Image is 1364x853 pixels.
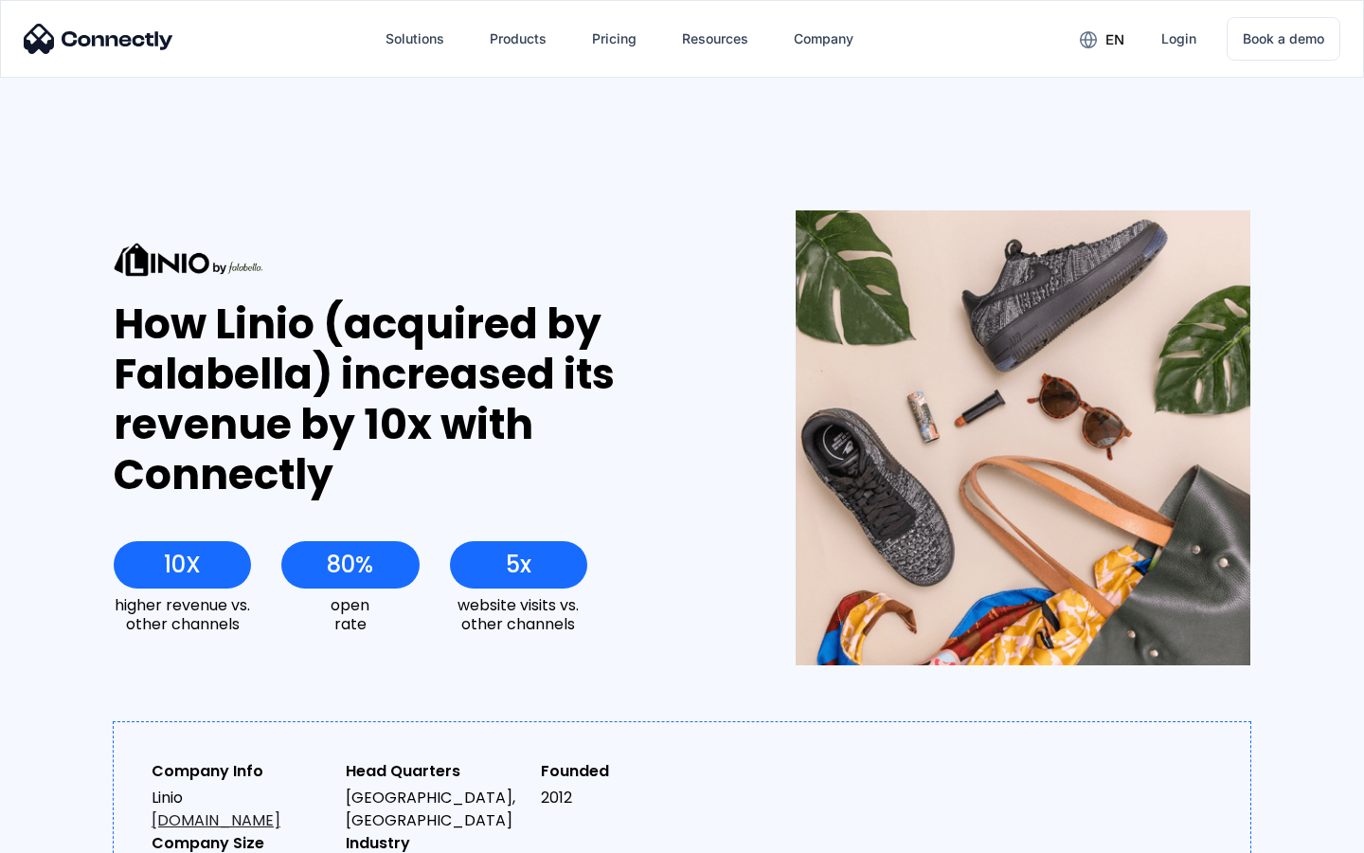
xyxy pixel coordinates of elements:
div: Solutions [370,16,459,62]
div: 80% [327,552,373,578]
ul: Language list [38,820,114,846]
aside: Language selected: English [19,820,114,846]
div: Company Info [152,760,331,783]
div: Head Quarters [346,760,525,783]
div: Solutions [386,26,444,52]
div: website visits vs. other channels [450,596,587,632]
div: en [1105,27,1124,53]
a: Login [1146,16,1211,62]
img: Connectly Logo [24,24,173,54]
div: How Linio (acquired by Falabella) increased its revenue by 10x with Connectly [114,299,727,499]
div: Founded [541,760,720,783]
div: higher revenue vs. other channels [114,596,251,632]
div: open rate [281,596,419,632]
div: Login [1161,26,1196,52]
a: Book a demo [1227,17,1340,61]
a: Pricing [577,16,652,62]
div: Products [475,16,562,62]
a: [DOMAIN_NAME] [152,809,280,831]
div: Linio [152,787,331,832]
div: Products [490,26,547,52]
div: Resources [682,26,748,52]
div: Pricing [592,26,637,52]
div: 10X [164,552,201,578]
div: [GEOGRAPHIC_DATA], [GEOGRAPHIC_DATA] [346,787,525,832]
div: 5x [506,552,531,578]
div: Resources [667,16,763,62]
div: 2012 [541,787,720,809]
div: Company [779,16,869,62]
div: Company [794,26,853,52]
div: en [1065,25,1139,53]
